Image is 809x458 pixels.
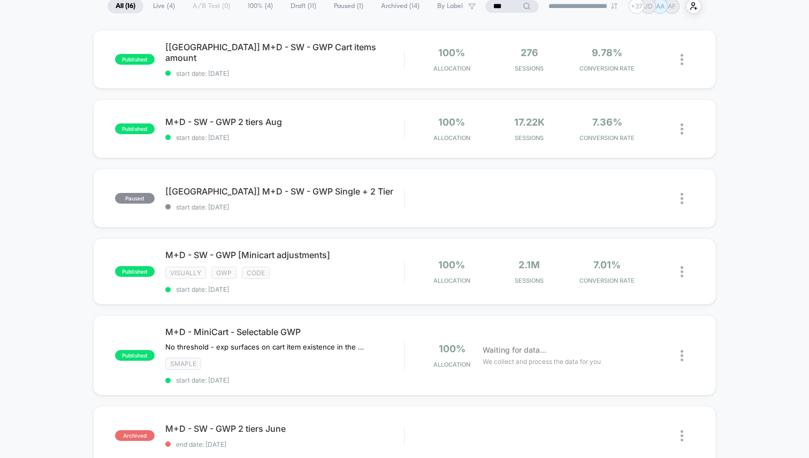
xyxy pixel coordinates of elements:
[681,193,683,204] img: close
[681,54,683,65] img: close
[483,344,546,356] span: Waiting for data...
[571,65,643,72] span: CONVERSION RATE
[681,123,683,135] img: close
[439,343,465,354] span: 100%
[437,2,463,10] span: By Label
[593,259,621,270] span: 7.01%
[165,250,404,260] span: M+D - SW - GWP [Minicart adjustments]
[514,117,545,128] span: 17.22k
[433,134,470,142] span: Allocation
[438,117,465,128] span: 100%
[433,361,470,368] span: Allocation
[165,267,206,279] span: visually
[483,356,601,367] span: We collect and process the data for you
[165,285,404,293] span: start date: [DATE]
[433,277,470,284] span: Allocation
[592,47,622,58] span: 9.78%
[681,430,683,441] img: close
[656,2,665,10] p: AA
[611,3,617,9] img: end
[115,123,155,134] span: published
[165,203,404,211] span: start date: [DATE]
[165,117,404,127] span: M+D - SW - GWP 2 tiers Aug
[518,259,540,270] span: 2.1M
[115,54,155,65] span: published
[668,2,676,10] p: AF
[493,134,566,142] span: Sessions
[571,277,643,284] span: CONVERSION RATE
[521,47,538,58] span: 276
[165,186,404,197] span: [[GEOGRAPHIC_DATA]] M+D - SW - GWP Single + 2 Tier
[165,440,404,448] span: end date: [DATE]
[165,134,404,142] span: start date: [DATE]
[438,47,465,58] span: 100%
[433,65,470,72] span: Allocation
[165,376,404,384] span: start date: [DATE]
[211,267,236,279] span: gwp
[592,117,622,128] span: 7.36%
[165,358,201,370] span: smaple
[644,2,653,10] p: JD
[165,42,404,63] span: [[GEOGRAPHIC_DATA]] M+D - SW - GWP Cart items amount
[115,266,155,277] span: published
[115,193,155,204] span: paused
[571,134,643,142] span: CONVERSION RATE
[681,350,683,361] img: close
[493,277,566,284] span: Sessions
[438,259,465,270] span: 100%
[115,350,155,361] span: published
[165,69,404,77] span: start date: [DATE]
[493,65,566,72] span: Sessions
[681,266,683,277] img: close
[115,430,155,441] span: archived
[165,423,404,434] span: M+D - SW - GWP 2 tiers June
[242,267,270,279] span: code
[165,343,364,351] span: No threshold - exp surfaces on cart item existence in the cart
[165,327,404,337] span: M+D - MiniCart - Selectable GWP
